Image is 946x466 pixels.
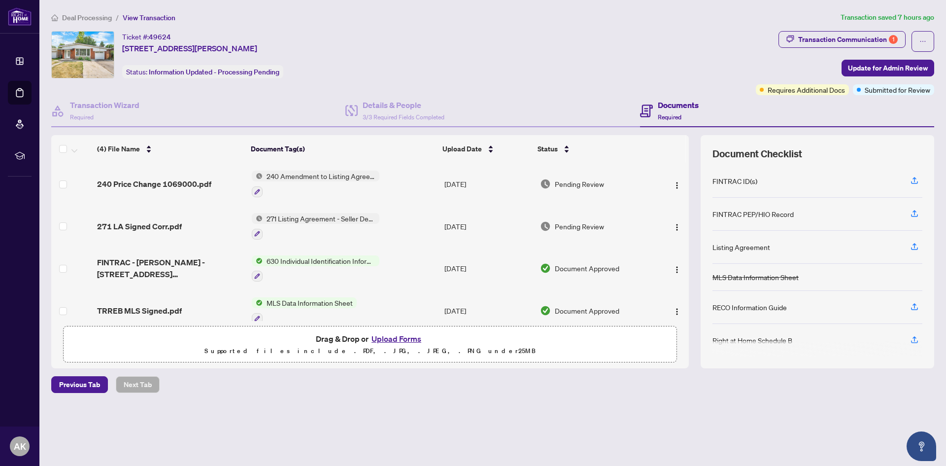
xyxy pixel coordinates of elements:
span: Status [538,143,558,154]
button: Logo [669,218,685,234]
span: 271 Listing Agreement - Seller Designated Representation Agreement Authority to Offer for Sale [263,213,379,224]
span: Update for Admin Review [848,60,928,76]
img: logo [8,7,32,26]
button: Logo [669,303,685,319]
div: 1 [889,35,898,44]
span: Required [70,113,94,121]
p: Supported files include .PDF, .JPG, .JPEG, .PNG under 25 MB [69,345,671,357]
img: Status Icon [252,213,263,224]
h4: Documents [658,99,699,111]
img: Document Status [540,221,551,232]
span: 49624 [149,33,171,41]
td: [DATE] [440,163,536,205]
img: Status Icon [252,171,263,181]
div: RECO Information Guide [712,302,787,313]
td: [DATE] [440,248,536,290]
span: 630 Individual Identification Information Record [263,255,379,266]
div: Listing Agreement [712,242,770,252]
span: MLS Data Information Sheet [263,297,357,308]
span: home [51,14,58,21]
span: Document Checklist [712,147,802,161]
button: Status Icon240 Amendment to Listing Agreement - Authority to Offer for Sale Price Change/Extensio... [252,171,379,197]
span: (4) File Name [97,143,140,154]
div: FINTRAC ID(s) [712,176,757,186]
button: Logo [669,260,685,276]
button: Next Tab [116,376,160,393]
span: Document Approved [555,263,619,274]
img: Status Icon [252,297,263,308]
div: Ticket #: [122,31,171,42]
h4: Transaction Wizard [70,99,139,111]
article: Transaction saved 7 hours ago [841,12,934,23]
div: MLS Data Information Sheet [712,272,799,283]
button: Transaction Communication1 [778,31,906,48]
div: FINTRAC PEP/HIO Record [712,209,794,219]
button: Logo [669,176,685,192]
img: Logo [673,308,681,316]
div: Right at Home Schedule B [712,335,792,346]
th: Document Tag(s) [247,135,439,163]
span: Pending Review [555,221,604,232]
span: Document Approved [555,305,619,316]
button: Status IconMLS Data Information Sheet [252,297,357,324]
span: View Transaction [123,13,175,22]
span: Pending Review [555,179,604,189]
button: Status Icon271 Listing Agreement - Seller Designated Representation Agreement Authority to Offer ... [252,213,379,240]
span: [STREET_ADDRESS][PERSON_NAME] [122,42,257,54]
button: Upload Forms [369,332,424,345]
td: [DATE] [440,205,536,248]
span: Upload Date [442,143,482,154]
img: Logo [673,223,681,231]
img: Document Status [540,263,551,274]
img: Document Status [540,179,551,189]
span: Required [658,113,681,121]
img: IMG-E12356127_1.jpg [52,32,114,78]
th: Upload Date [439,135,534,163]
th: Status [534,135,652,163]
span: Information Updated - Processing Pending [149,68,279,76]
th: (4) File Name [93,135,247,163]
li: / [116,12,119,23]
img: Logo [673,181,681,189]
span: Previous Tab [59,377,100,393]
img: Document Status [540,305,551,316]
button: Status Icon630 Individual Identification Information Record [252,255,379,282]
span: Deal Processing [62,13,112,22]
div: Transaction Communication [798,32,898,47]
span: Drag & Drop orUpload FormsSupported files include .PDF, .JPG, .JPEG, .PNG under25MB [64,326,676,363]
div: Status: [122,65,283,78]
button: Update for Admin Review [842,60,934,76]
button: Open asap [907,431,936,461]
span: 3/3 Required Fields Completed [363,113,444,121]
h4: Details & People [363,99,444,111]
button: Previous Tab [51,376,108,393]
span: 271 LA Signed Corr.pdf [97,220,182,232]
span: AK [14,439,26,453]
span: Requires Additional Docs [768,84,845,95]
img: Status Icon [252,255,263,266]
span: 240 Amendment to Listing Agreement - Authority to Offer for Sale Price Change/Extension/Amendment(s) [263,171,379,181]
span: FINTRAC - [PERSON_NAME] - [STREET_ADDRESS][PERSON_NAME]pdf [97,256,243,280]
img: Logo [673,266,681,274]
span: 240 Price Change 1069000.pdf [97,178,211,190]
span: ellipsis [919,38,926,45]
span: TRREB MLS Signed.pdf [97,305,182,317]
td: [DATE] [440,289,536,332]
span: Drag & Drop or [316,332,424,345]
span: Submitted for Review [865,84,930,95]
